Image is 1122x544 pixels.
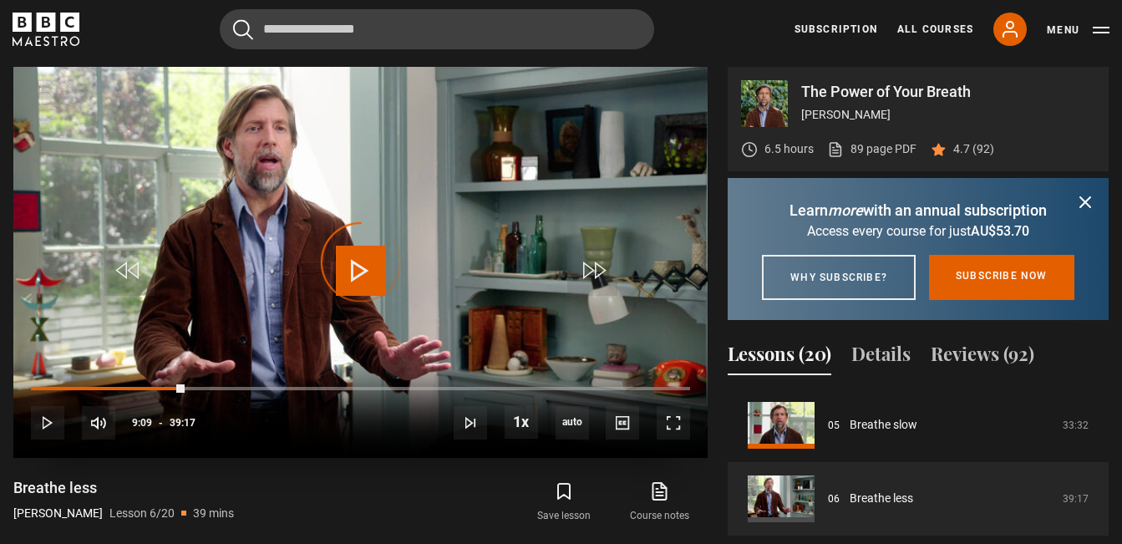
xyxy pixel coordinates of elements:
button: Submit the search query [233,19,253,40]
button: Mute [82,406,115,440]
button: Next Lesson [454,406,487,440]
p: Learn with an annual subscription [748,199,1089,221]
div: Progress Bar [31,387,690,390]
span: auto [556,406,589,440]
a: Course notes [612,478,708,526]
button: Details [851,340,911,375]
a: Subscribe now [929,255,1074,300]
p: [PERSON_NAME] [13,505,103,522]
h1: Breathe less [13,478,234,498]
a: All Courses [897,22,973,37]
p: [PERSON_NAME] [801,106,1095,124]
button: Play [31,406,64,440]
p: 6.5 hours [764,140,814,158]
p: Access every course for just [748,221,1089,241]
a: Why subscribe? [762,255,916,300]
button: Toggle navigation [1047,22,1109,38]
button: Fullscreen [657,406,690,440]
input: Search [220,9,654,49]
video-js: Video Player [13,67,708,457]
button: Save lesson [516,478,612,526]
a: Subscription [795,22,877,37]
button: Reviews (92) [931,340,1034,375]
p: 39 mins [193,505,234,522]
p: Lesson 6/20 [109,505,175,522]
button: Playback Rate [505,405,538,439]
span: - [159,417,163,429]
p: 4.7 (92) [953,140,994,158]
span: AU$53.70 [971,223,1029,239]
a: Breathe less [850,490,913,507]
div: Current quality: 360p [556,406,589,440]
button: Lessons (20) [728,340,831,375]
span: 9:09 [132,408,152,438]
a: Breathe slow [850,416,917,434]
button: Captions [606,406,639,440]
p: The Power of Your Breath [801,84,1095,99]
svg: BBC Maestro [13,13,79,46]
span: 39:17 [170,408,195,438]
i: more [828,201,863,219]
a: 89 page PDF [827,140,916,158]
